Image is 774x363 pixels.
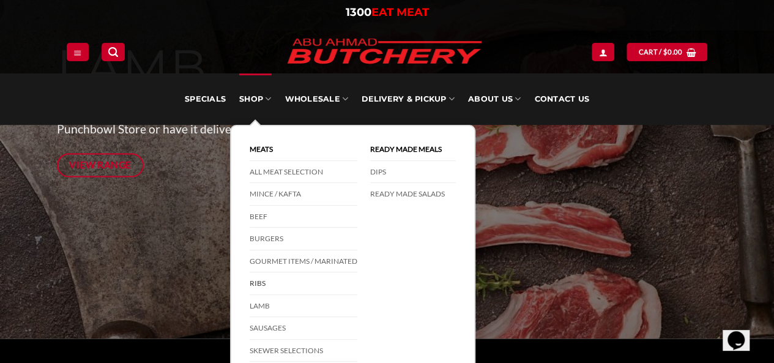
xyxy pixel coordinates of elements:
[370,183,456,205] a: Ready Made Salads
[534,73,589,125] a: Contact Us
[250,317,357,340] a: Sausages
[57,153,144,177] a: View Range
[638,47,682,58] span: Cart /
[250,206,357,228] a: Beef
[362,73,455,125] a: Delivery & Pickup
[250,272,357,295] a: Ribs
[250,340,357,362] a: Skewer Selections
[250,250,357,273] a: Gourmet Items / Marinated
[370,138,456,161] a: Ready Made Meals
[57,103,452,136] span: Select from our large range of delicious Order online & collect from our Punchbowl Store or have ...
[250,295,357,318] a: Lamb
[592,43,614,61] a: Login
[250,183,357,206] a: Mince / Kafta
[723,314,762,351] iframe: chat widget
[346,6,429,19] a: 1300EAT MEAT
[468,73,521,125] a: About Us
[663,48,683,56] bdi: 0.00
[69,157,132,172] span: View Range
[277,31,491,73] img: Abu Ahmad Butchery
[185,73,226,125] a: Specials
[346,6,371,19] span: 1300
[250,161,357,184] a: All Meat Selection
[250,138,357,161] a: Meats
[239,73,271,125] a: SHOP
[67,43,89,61] a: Menu
[285,73,348,125] a: Wholesale
[627,43,707,61] a: View cart
[663,47,668,58] span: $
[371,6,429,19] span: EAT MEAT
[102,43,125,61] a: Search
[250,228,357,250] a: Burgers
[370,161,456,184] a: DIPS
